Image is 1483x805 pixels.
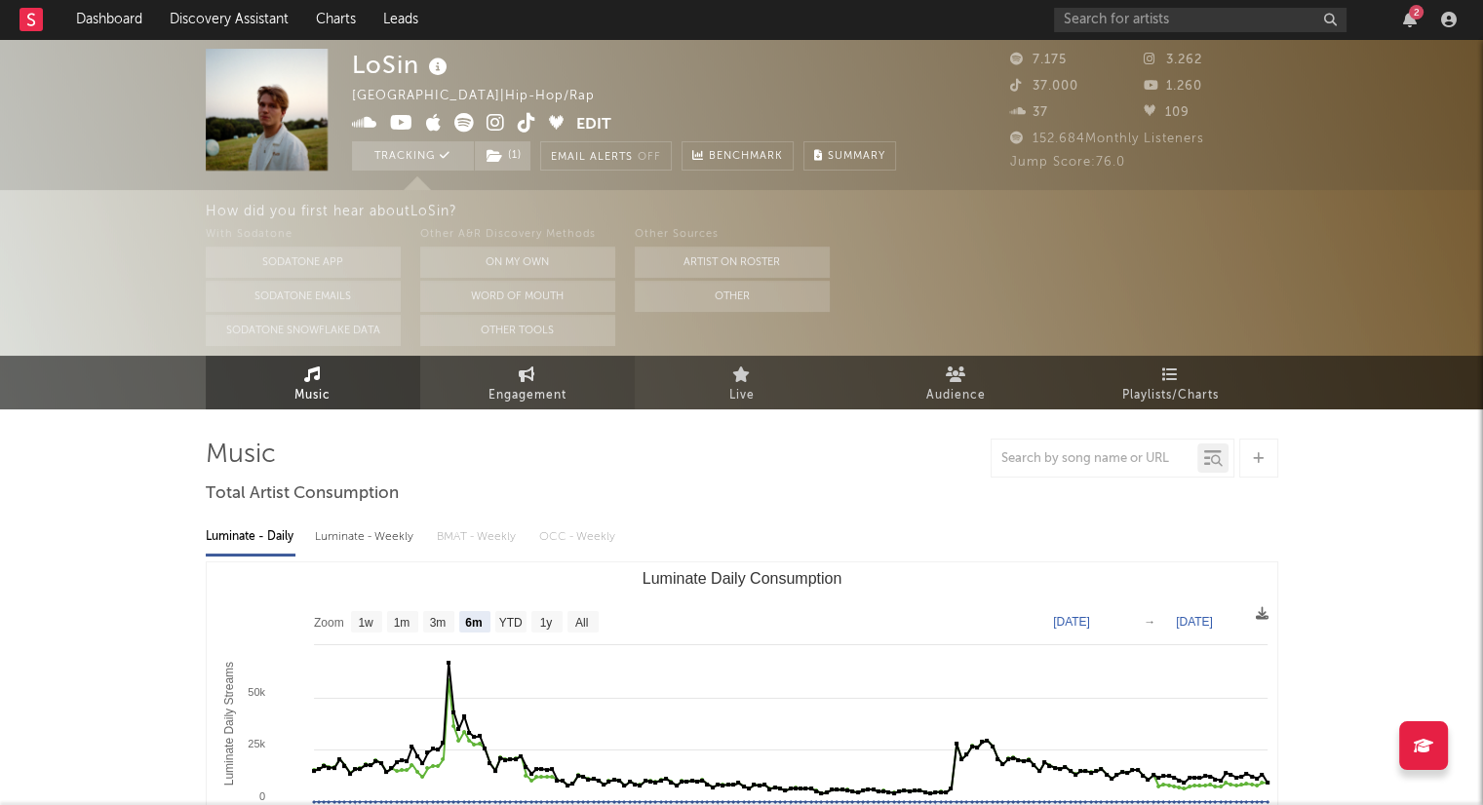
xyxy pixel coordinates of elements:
[294,384,331,407] span: Music
[420,315,615,346] button: Other Tools
[1122,384,1219,407] span: Playlists/Charts
[1064,356,1278,409] a: Playlists/Charts
[709,145,783,169] span: Benchmark
[828,151,885,162] span: Summary
[642,570,841,587] text: Luminate Daily Consumption
[1409,5,1424,19] div: 2
[729,384,755,407] span: Live
[248,738,265,749] text: 25k
[638,152,661,163] em: Off
[352,85,617,108] div: [GEOGRAPHIC_DATA] | Hip-Hop/Rap
[465,616,482,630] text: 6m
[1010,54,1067,66] span: 7.175
[206,281,401,312] button: Sodatone Emails
[420,281,615,312] button: Word Of Mouth
[1176,615,1213,629] text: [DATE]
[540,141,672,171] button: Email AlertsOff
[206,520,295,554] div: Luminate - Daily
[420,356,635,409] a: Engagement
[206,356,420,409] a: Music
[576,113,611,137] button: Edit
[849,356,1064,409] a: Audience
[682,141,794,171] a: Benchmark
[352,49,452,81] div: LoSin
[420,247,615,278] button: On My Own
[1144,615,1155,629] text: →
[498,616,522,630] text: YTD
[206,247,401,278] button: Sodatone App
[635,247,830,278] button: Artist on Roster
[474,141,531,171] span: ( 1 )
[475,141,530,171] button: (1)
[258,790,264,802] text: 0
[1144,54,1202,66] span: 3.262
[1403,12,1417,27] button: 2
[1010,156,1125,169] span: Jump Score: 76.0
[221,662,235,786] text: Luminate Daily Streams
[206,315,401,346] button: Sodatone Snowflake Data
[574,616,587,630] text: All
[992,451,1197,467] input: Search by song name or URL
[1010,80,1078,93] span: 37.000
[635,281,830,312] button: Other
[429,616,446,630] text: 3m
[1053,615,1090,629] text: [DATE]
[352,141,474,171] button: Tracking
[1054,8,1346,32] input: Search for artists
[803,141,896,171] button: Summary
[488,384,566,407] span: Engagement
[1010,106,1048,119] span: 37
[1144,80,1202,93] span: 1.260
[926,384,986,407] span: Audience
[1010,133,1204,145] span: 152.684 Monthly Listeners
[635,356,849,409] a: Live
[420,223,615,247] div: Other A&R Discovery Methods
[539,616,552,630] text: 1y
[358,616,373,630] text: 1w
[206,482,399,506] span: Total Artist Consumption
[1144,106,1190,119] span: 109
[248,686,265,698] text: 50k
[315,520,417,554] div: Luminate - Weekly
[393,616,410,630] text: 1m
[314,616,344,630] text: Zoom
[635,223,830,247] div: Other Sources
[206,223,401,247] div: With Sodatone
